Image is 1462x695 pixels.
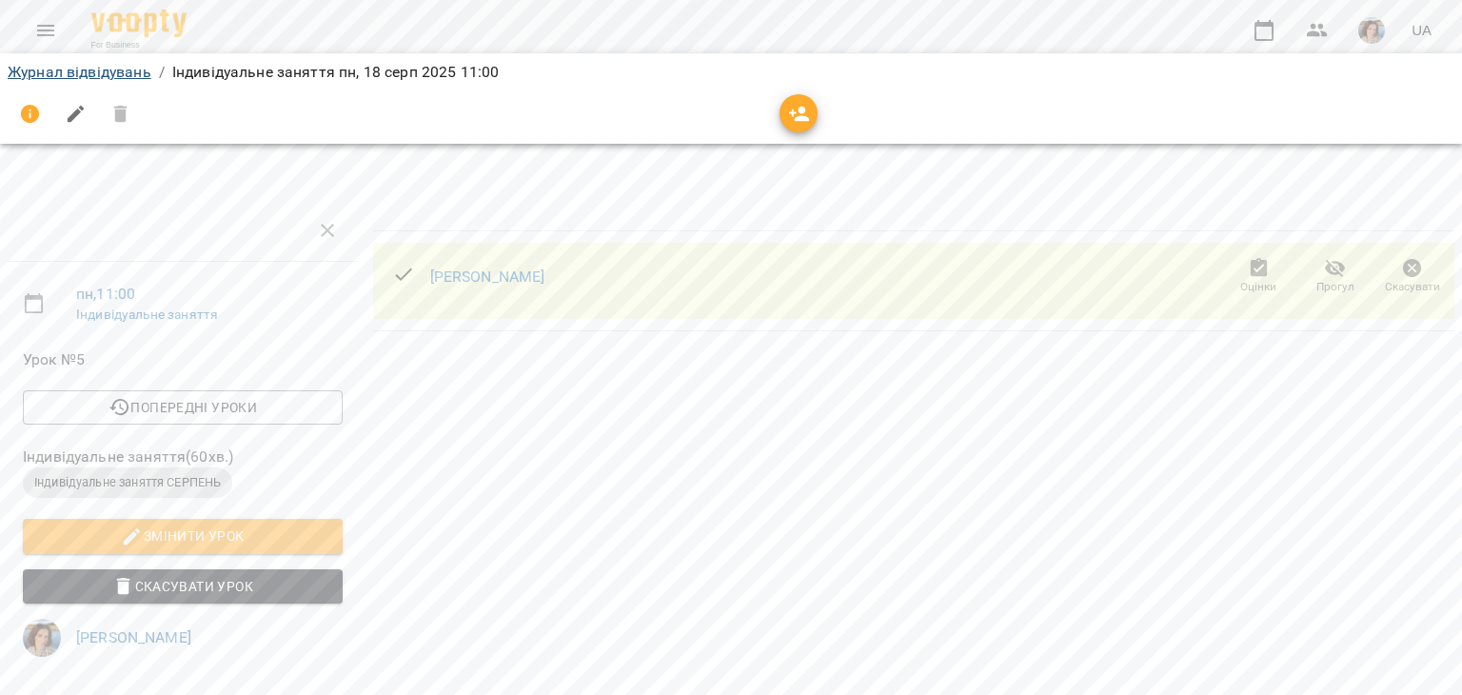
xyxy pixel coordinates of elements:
button: Скасувати Урок [23,569,343,604]
span: Скасувати Урок [38,575,327,598]
li: / [159,61,165,84]
span: Індивідуальне заняття ( 60 хв. ) [23,446,343,468]
span: Оцінки [1240,279,1276,295]
button: Прогул [1297,250,1374,304]
p: Індивідуальне заняття пн, 18 серп 2025 11:00 [172,61,500,84]
span: UA [1412,20,1432,40]
span: Урок №5 [23,348,343,371]
button: Змінити урок [23,519,343,553]
button: Menu [23,8,69,53]
button: Скасувати [1373,250,1451,304]
span: Змінити урок [38,525,327,547]
a: Індивідуальне заняття [76,307,218,322]
img: bf8b94f3f9fb03d2e0758250d0d5aea0.jpg [23,619,61,657]
a: пн , 11:00 [76,285,135,303]
nav: breadcrumb [8,61,1454,84]
span: For Business [91,39,187,51]
span: Скасувати [1385,279,1440,295]
span: Попередні уроки [38,396,327,419]
a: Журнал відвідувань [8,63,151,81]
a: [PERSON_NAME] [430,268,545,286]
button: Попередні уроки [23,390,343,425]
span: Індивідуальне заняття СЕРПЕНЬ [23,474,232,491]
button: UA [1404,12,1439,48]
a: [PERSON_NAME] [76,628,191,646]
img: bf8b94f3f9fb03d2e0758250d0d5aea0.jpg [1358,17,1385,44]
img: Voopty Logo [91,10,187,37]
span: Прогул [1316,279,1354,295]
button: Оцінки [1220,250,1297,304]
